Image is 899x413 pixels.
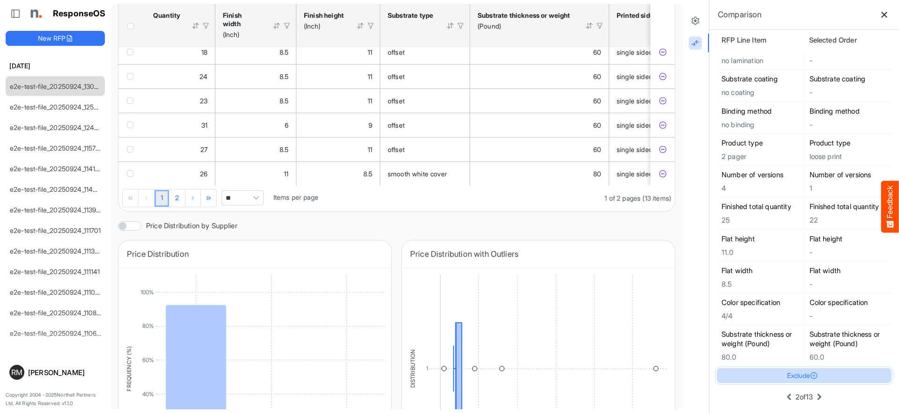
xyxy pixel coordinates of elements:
td: 27 is template cell Column Header httpsnorthellcomontologiesmapping-rulesorderhasquantity [146,137,215,161]
a: e2e-test-file_20250924_111033 [10,288,103,296]
span: 26 [200,170,207,178]
div: Filter Icon [457,22,465,30]
div: Printed sides [617,11,657,20]
div: Substrate thickness or weight [478,11,573,20]
a: e2e-test-file_20250924_130412 [10,82,105,90]
div: Quantity [153,11,179,20]
button: Exclude [658,72,667,81]
label: Price Distribution by Supplier [146,222,237,229]
h5: 4/4 [722,312,800,320]
h6: Substrate thickness or weight (Pound) [722,330,800,348]
h6: Binding method [810,107,887,116]
span: RFP Line Item [722,36,766,44]
h6: Substrate thickness or weight (Pound) [810,330,887,348]
div: Finish width [223,11,260,28]
th: Header checkbox [118,4,146,47]
td: checkbox [118,64,146,88]
span: 6 [285,121,288,129]
h6: Number of versions [722,170,800,180]
span: offset [388,145,405,153]
div: Go to first page [123,189,139,206]
td: 11 is template cell Column Header httpsnorthellcomontologiesmapping-rulesmeasurementhasfinishsize... [215,161,296,186]
button: Exclude [658,48,667,57]
h6: Color specification [722,298,800,307]
a: e2e-test-file_20250924_111701 [10,226,101,234]
span: RM [11,369,22,376]
td: 60 is template cell Column Header httpsnorthellcomontologiesmapping-rulesmaterialhasmaterialthick... [470,88,609,113]
td: 8.5 is template cell Column Header httpsnorthellcomontologiesmapping-rulesmeasurementhasfinishsiz... [215,64,296,88]
div: (Pound) [478,22,573,30]
h6: [DATE] [6,61,105,71]
span: 8.5 [280,97,288,105]
span: single sided [617,121,653,129]
td: b8d296cc-8a7b-4f19-85b8-b15269b1f3e5 is template cell Column Header [650,113,677,137]
p: Copyright 2004 - 2025 Northell Partners Ltd. All Rights Reserved. v 1.1.0 [6,391,105,407]
h5: 60.0 [810,353,887,361]
span: 24 [199,72,207,80]
span: (13 items) [642,194,671,202]
td: checkbox [118,137,146,161]
span: offset [388,97,405,105]
td: 11 is template cell Column Header httpsnorthellcomontologiesmapping-rulesmeasurementhasfinishsize... [296,64,380,88]
td: 18 is template cell Column Header httpsnorthellcomontologiesmapping-rulesorderhasquantity [146,40,215,64]
div: Go to next page [185,189,201,206]
span: 1 of 2 pages [604,194,641,202]
span: 60 [593,48,601,56]
td: offset is template cell Column Header httpsnorthellcomontologiesmapping-rulesmaterialhassubstrate... [380,113,470,137]
h6: Substrate coating [810,74,887,84]
td: 26 is template cell Column Header httpsnorthellcomontologiesmapping-rulesorderhasquantity [146,161,215,186]
td: single sided is template cell Column Header httpsnorthellcomontologiesmapping-rulesmanufacturingh... [609,161,693,186]
td: smooth white cover is template cell Column Header httpsnorthellcomontologiesmapping-rulesmaterial... [380,161,470,186]
span: 11 [368,97,372,105]
span: 8.5 [280,145,288,153]
span: 60 [593,121,601,129]
td: single sided is template cell Column Header httpsnorthellcomontologiesmapping-rulesmanufacturingh... [609,40,693,64]
td: checkbox [118,88,146,113]
td: 11 is template cell Column Header httpsnorthellcomontologiesmapping-rulesmeasurementhasfinishsize... [296,137,380,161]
button: Exclude [658,145,667,154]
td: 9 is template cell Column Header httpsnorthellcomontologiesmapping-rulesmeasurementhasfinishsizeh... [296,113,380,137]
h6: Binding method [722,107,800,116]
h6: Substrate coating [722,74,800,84]
span: 8.5 [280,72,288,80]
td: 74b25e9e-7198-4678-a4fa-ca1e4be75599 is template cell Column Header [650,161,677,186]
h6: Product type [810,138,887,148]
span: offset [388,121,405,129]
td: 31 is template cell Column Header httpsnorthellcomontologiesmapping-rulesorderhasquantity [146,113,215,137]
span: 9 [368,121,372,129]
a: e2e-test-file_20250924_113916 [10,206,103,214]
h5: loose print [810,152,887,160]
h6: Number of versions [810,170,887,180]
h5: 80.0 [722,353,800,361]
span: 11 [284,170,288,178]
h5: 4 [722,184,800,192]
div: Go to last page [201,189,217,206]
h6: Product type [722,138,800,148]
h5: no coating [722,88,800,96]
a: e2e-test-file_20250924_110803 [10,309,105,317]
td: 80 is template cell Column Header httpsnorthellcomontologiesmapping-rulesmaterialhasmaterialthick... [470,161,609,186]
div: Filter Icon [283,22,291,30]
div: Finish height [304,11,344,20]
td: 8.5 is template cell Column Header httpsnorthellcomontologiesmapping-rulesmeasurementhasfinishsiz... [215,88,296,113]
td: offset is template cell Column Header httpsnorthellcomontologiesmapping-rulesmaterialhassubstrate... [380,64,470,88]
h6: Finished total quantity [722,202,800,211]
h5: - [810,248,887,256]
div: Filter Icon [596,22,604,30]
td: checkbox [118,40,146,64]
h6: Flat width [810,266,887,275]
button: Exclude [717,368,892,383]
td: 60 is template cell Column Header httpsnorthellcomontologiesmapping-rulesmaterialhasmaterialthick... [470,64,609,88]
td: single sided is template cell Column Header httpsnorthellcomontologiesmapping-rulesmanufacturingh... [609,137,693,161]
div: Price Distribution [127,247,383,261]
h6: Flat height [810,234,887,244]
td: single sided is template cell Column Header httpsnorthellcomontologiesmapping-rulesmanufacturingh... [609,88,693,113]
span: 8.5 [363,170,372,178]
span: 31 [201,121,207,129]
td: 8.5 is template cell Column Header httpsnorthellcomontologiesmapping-rulesmeasurementhasfinishsiz... [215,40,296,64]
span: single sided [617,48,653,56]
div: Filter Icon [367,22,375,30]
a: e2e-test-file_20250924_115731 [10,144,102,152]
a: Page 2 of 2 Pages [169,190,185,207]
span: 11 [368,145,372,153]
